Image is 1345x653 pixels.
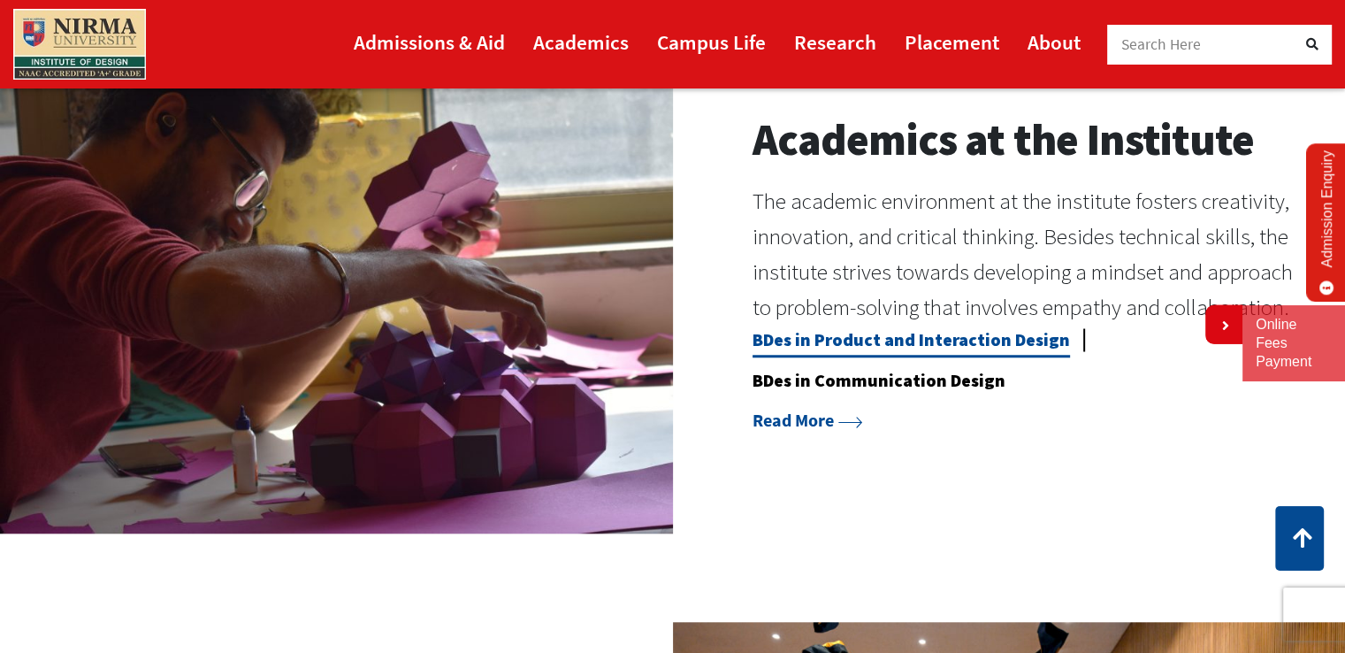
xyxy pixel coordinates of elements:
[753,113,1302,166] h2: Academics at the Institute
[1121,35,1202,54] span: Search Here
[354,22,505,62] a: Admissions & Aid
[533,22,629,62] a: Academics
[753,184,1302,325] p: The academic environment at the institute fosters creativity, innovation, and critical thinking. ...
[753,369,1005,398] a: BDes in Communication Design
[657,22,766,62] a: Campus Life
[1256,316,1332,371] a: Online Fees Payment
[753,328,1070,357] a: BDes in Product and Interaction Design
[13,9,146,80] img: main_logo
[1028,22,1081,62] a: About
[794,22,876,62] a: Research
[905,22,999,62] a: Placement
[753,409,862,431] a: Read More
